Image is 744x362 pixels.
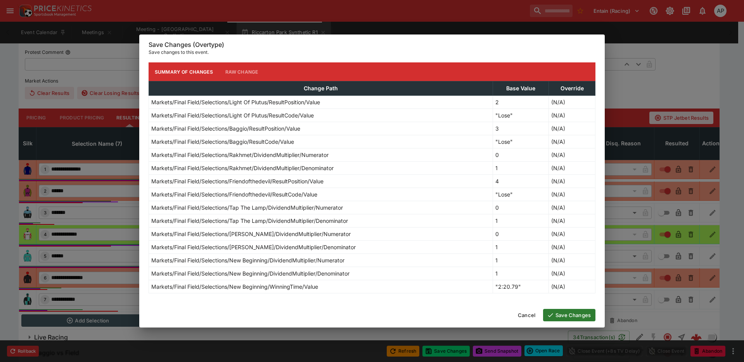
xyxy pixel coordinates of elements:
button: Raw Change [219,62,265,81]
td: (N/A) [549,122,595,135]
td: (N/A) [549,228,595,241]
td: (N/A) [549,254,595,267]
p: Markets/Final Field/Selections/Baggio/ResultPosition/Value [151,124,300,133]
td: 2 [493,96,548,109]
td: 0 [493,201,548,214]
td: 1 [493,214,548,228]
p: Markets/Final Field/Selections/[PERSON_NAME]/DividendMultiplier/Numerator [151,230,351,238]
p: Markets/Final Field/Selections/New Beginning/DividendMultiplier/Numerator [151,256,344,264]
td: 1 [493,254,548,267]
td: (N/A) [549,201,595,214]
td: 4 [493,175,548,188]
th: Base Value [493,81,548,96]
td: (N/A) [549,109,595,122]
button: Save Changes [543,309,595,321]
p: Markets/Final Field/Selections/Tap The Lamp/DividendMultiplier/Numerator [151,203,343,212]
p: Markets/Final Field/Selections/Rakhmet/DividendMultiplier/Numerator [151,151,329,159]
p: Markets/Final Field/Selections/Baggio/ResultCode/Value [151,138,294,146]
th: Change Path [149,81,493,96]
p: Markets/Final Field/Selections/Friendofthedevil/ResultPosition/Value [151,177,324,185]
button: Summary of Changes [149,62,219,81]
td: (N/A) [549,267,595,280]
td: "Lose" [493,109,548,122]
p: Markets/Final Field/Selections/Light Of Plutus/ResultCode/Value [151,111,314,119]
p: Markets/Final Field/Selections/Light Of Plutus/ResultPosition/Value [151,98,320,106]
p: Markets/Final Field/Selections/New Beginning/DividendMultiplier/Denominator [151,269,350,278]
td: (N/A) [549,148,595,162]
td: (N/A) [549,241,595,254]
p: Markets/Final Field/Selections/Rakhmet/DividendMultiplier/Denominator [151,164,334,172]
td: 0 [493,228,548,241]
td: (N/A) [549,175,595,188]
td: (N/A) [549,214,595,228]
p: Save changes to this event. [149,48,595,56]
h6: Save Changes (Overtype) [149,41,595,49]
td: 1 [493,267,548,280]
td: 0 [493,148,548,162]
td: (N/A) [549,188,595,201]
p: Markets/Final Field/Selections/Tap The Lamp/DividendMultiplier/Denominator [151,217,348,225]
td: 1 [493,162,548,175]
td: "Lose" [493,135,548,148]
td: (N/A) [549,162,595,175]
td: (N/A) [549,96,595,109]
td: (N/A) [549,280,595,293]
td: "Lose" [493,188,548,201]
th: Override [549,81,595,96]
p: Markets/Final Field/Selections/[PERSON_NAME]/DividendMultiplier/Denominator [151,243,356,251]
button: Cancel [513,309,540,321]
td: (N/A) [549,135,595,148]
p: Markets/Final Field/Selections/New Beginning/WinningTime/Value [151,283,318,291]
p: Markets/Final Field/Selections/Friendofthedevil/ResultCode/Value [151,190,317,198]
td: "2:20.79" [493,280,548,293]
td: 3 [493,122,548,135]
td: 1 [493,241,548,254]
